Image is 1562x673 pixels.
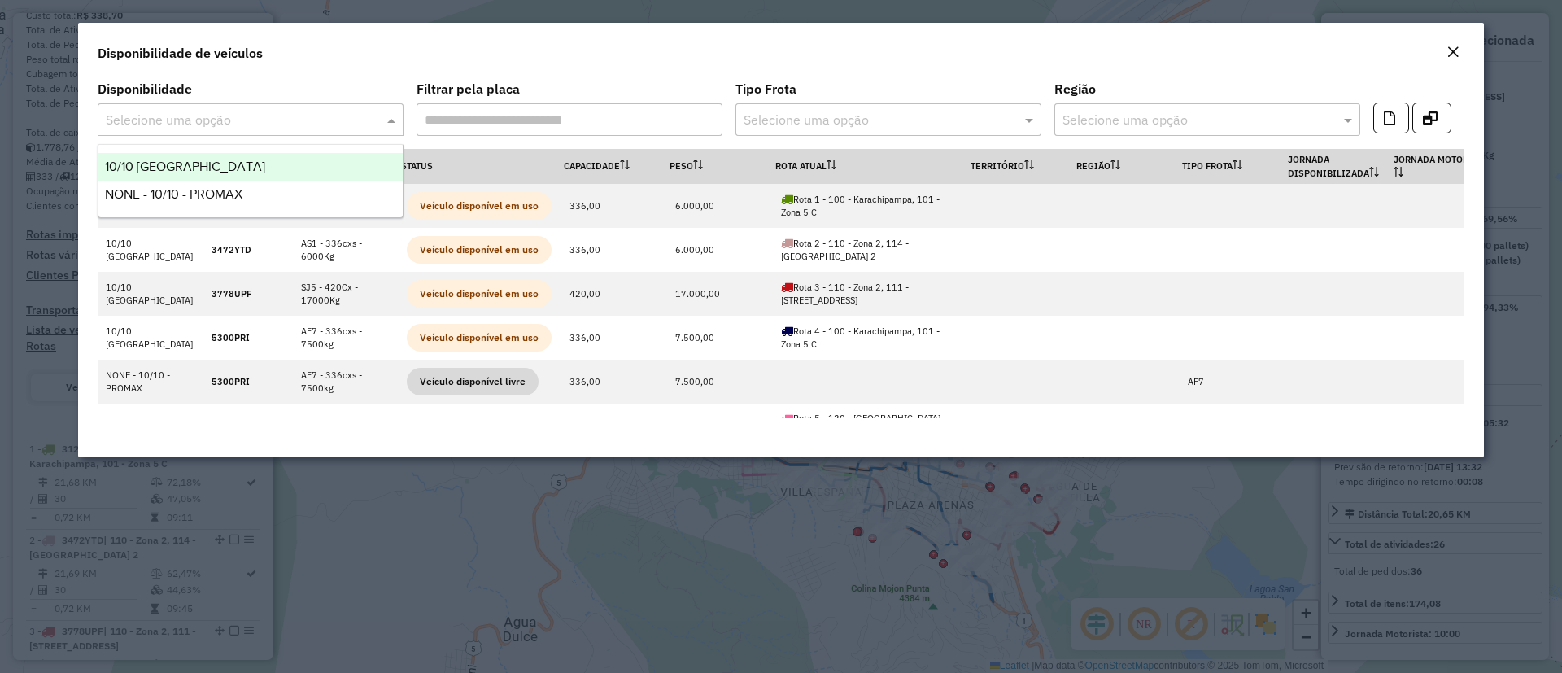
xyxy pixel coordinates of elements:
[781,412,959,452] div: Rota 5 - 120 - [GEOGRAPHIC_DATA] - [GEOGRAPHIC_DATA], 121 - [GEOGRAPHIC_DATA]
[407,280,552,308] span: Veículo disponível em uso
[735,79,796,98] label: Tipo Frota
[212,244,251,256] strong: 3472YTD
[1180,149,1285,184] th: Tipo Frota
[561,228,667,272] td: 336,00
[293,404,399,461] td: AU2 - 252cxs - 6500kg
[781,193,959,220] div: Rota 1 - 100 - Karachipampa, 101 - Zona 5 C
[1391,149,1497,184] th: Jornada Motorista
[212,376,250,387] strong: 5300PRI
[561,360,667,404] td: 336,00
[1446,46,1459,59] em: Fechar
[1442,42,1464,63] button: Close
[561,404,667,461] td: 252,00
[781,237,959,264] div: Rota 2 - 110 - Zona 2, 114 - [GEOGRAPHIC_DATA] 2
[98,144,404,218] ng-dropdown-panel: Options list
[561,316,667,360] td: 336,00
[105,160,265,173] span: 10/10 [GEOGRAPHIC_DATA]
[561,184,667,228] td: 336,00
[293,360,399,404] td: AF7 - 336cxs - 7500kg
[98,43,263,63] h4: Disponibilidade de veículos
[407,324,552,352] span: Veículo disponível em uso
[667,316,773,360] td: 7.500,00
[667,360,773,404] td: 7.500,00
[407,418,552,446] span: Veículo disponível em uso
[98,79,192,98] label: Disponibilidade
[417,79,520,98] label: Filtrar pela placa
[667,272,773,316] td: 17.000,00
[293,316,399,360] td: AF7 - 336cxs - 7500kg
[407,236,552,264] span: Veículo disponível em uso
[98,360,203,404] td: NONE - 10/10 - PROMAX
[1074,149,1180,184] th: Região
[667,184,773,228] td: 6.000,00
[561,149,667,184] th: Capacidade
[667,149,773,184] th: Peso
[293,228,399,272] td: AS1 - 336cxs - 6000Kg
[773,149,968,184] th: Rota Atual
[399,149,561,184] th: Status
[1054,79,1096,98] label: Região
[105,187,242,201] span: NONE - 10/10 - PROMAX
[667,228,773,272] td: 6.000,00
[781,281,959,308] div: Rota 3 - 110 - Zona 2, 111 - [STREET_ADDRESS]
[1285,149,1391,184] th: Jornada Disponibilizada
[407,192,552,220] span: Veículo disponível em uso
[98,228,203,272] td: 10/10 [GEOGRAPHIC_DATA]
[212,288,251,299] strong: 3778UPF
[561,272,667,316] td: 420,00
[98,404,203,461] td: 10/10 [GEOGRAPHIC_DATA]
[968,149,1074,184] th: Território
[293,272,399,316] td: SJ5 - 420Cx - 17000Kg
[1180,360,1285,404] td: AF7
[781,325,959,352] div: Rota 4 - 100 - Karachipampa, 101 - Zona 5 C
[667,404,773,461] td: 6.500,00
[212,332,250,343] strong: 5300PRI
[407,368,539,395] span: Veículo disponível livre
[98,316,203,360] td: 10/10 [GEOGRAPHIC_DATA]
[98,272,203,316] td: 10/10 [GEOGRAPHIC_DATA]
